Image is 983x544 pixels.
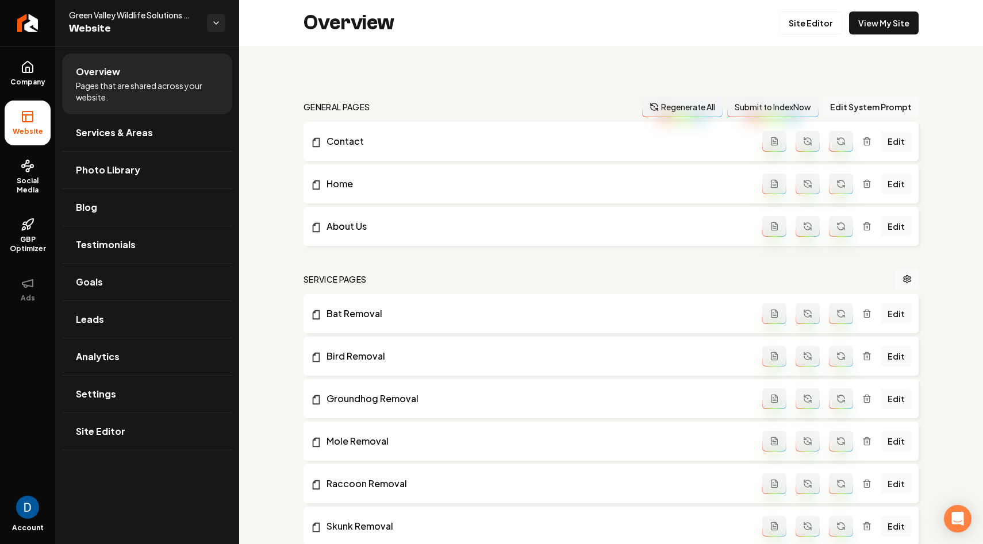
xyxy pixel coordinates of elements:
[762,216,786,237] button: Add admin page prompt
[881,431,912,452] a: Edit
[881,346,912,366] a: Edit
[16,496,39,519] button: Open user button
[12,523,44,533] span: Account
[304,273,367,285] h2: Service Pages
[76,312,104,326] span: Leads
[76,387,116,401] span: Settings
[76,200,97,214] span: Blog
[762,346,786,366] button: Add admin page prompt
[5,209,51,263] a: GBP Optimizer
[16,294,40,303] span: Ads
[76,350,120,364] span: Analytics
[76,65,120,79] span: Overview
[304,101,370,113] h2: general pages
[6,78,50,87] span: Company
[762,516,786,537] button: Add admin page prompt
[310,392,762,406] a: Groundhog Removal
[310,349,762,363] a: Bird Removal
[62,189,232,226] a: Blog
[310,434,762,448] a: Mole Removal
[762,431,786,452] button: Add admin page prompt
[762,131,786,152] button: Add admin page prompt
[762,173,786,194] button: Add admin page prompt
[62,376,232,412] a: Settings
[310,477,762,491] a: Raccoon Removal
[76,163,140,177] span: Photo Library
[881,516,912,537] a: Edit
[881,216,912,237] a: Edit
[62,413,232,450] a: Site Editor
[62,114,232,151] a: Services & Areas
[304,11,394,34] h2: Overview
[881,473,912,494] a: Edit
[310,307,762,321] a: Bat Removal
[762,303,786,324] button: Add admin page prompt
[76,80,218,103] span: Pages that are shared across your website.
[762,388,786,409] button: Add admin page prompt
[310,519,762,533] a: Skunk Removal
[16,496,39,519] img: David Rice
[5,150,51,204] a: Social Media
[76,126,153,140] span: Services & Areas
[5,235,51,253] span: GBP Optimizer
[62,301,232,338] a: Leads
[849,11,919,34] a: View My Site
[881,131,912,152] a: Edit
[69,9,198,21] span: Green Valley Wildlife Solutions LLC
[62,338,232,375] a: Analytics
[62,264,232,300] a: Goals
[5,176,51,195] span: Social Media
[944,505,972,533] div: Open Intercom Messenger
[762,473,786,494] button: Add admin page prompt
[823,97,919,117] button: Edit System Prompt
[62,152,232,188] a: Photo Library
[17,14,39,32] img: Rebolt Logo
[76,275,103,289] span: Goals
[881,173,912,194] a: Edit
[69,21,198,37] span: Website
[76,238,136,252] span: Testimonials
[5,51,51,96] a: Company
[310,219,762,233] a: About Us
[310,134,762,148] a: Contact
[881,303,912,324] a: Edit
[5,267,51,312] button: Ads
[779,11,842,34] a: Site Editor
[76,425,125,438] span: Site Editor
[310,177,762,191] a: Home
[62,226,232,263] a: Testimonials
[642,97,723,117] button: Regenerate All
[727,97,819,117] button: Submit to IndexNow
[8,127,48,136] span: Website
[881,388,912,409] a: Edit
